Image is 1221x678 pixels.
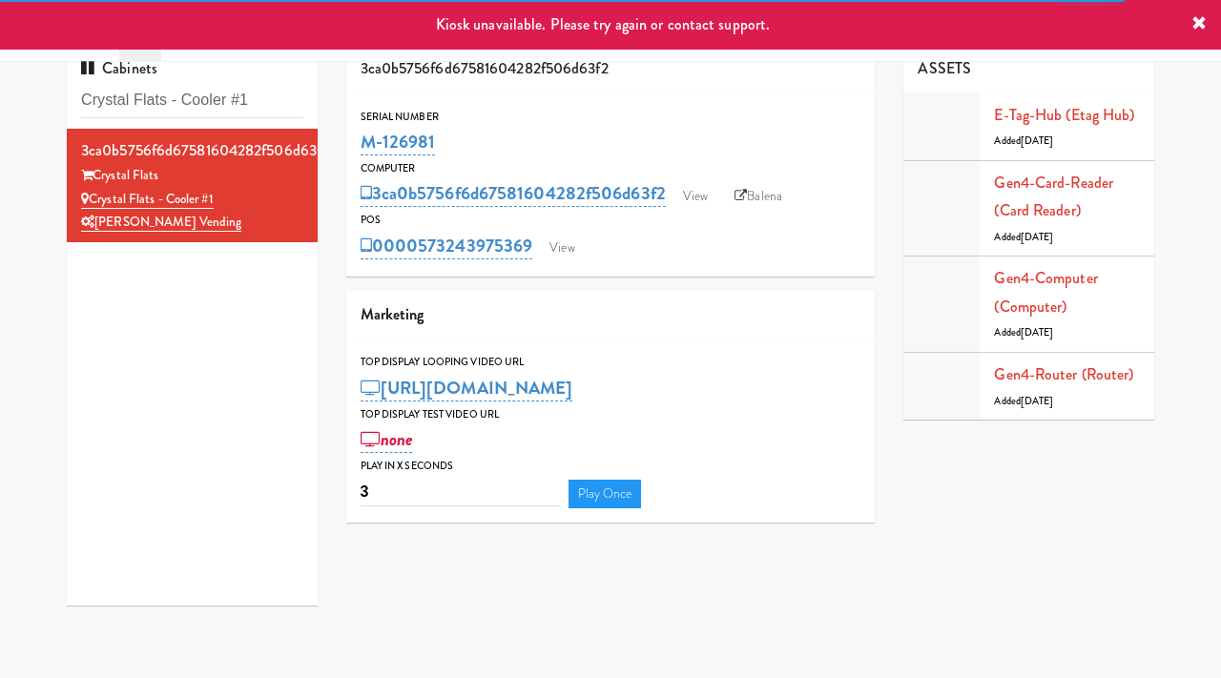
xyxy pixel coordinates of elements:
[361,180,666,207] a: 3ca0b5756f6d67581604282f506d63f2
[361,233,533,259] a: 0000573243975369
[994,172,1113,222] a: Gen4-card-reader (Card Reader)
[81,164,303,188] div: Crystal Flats
[361,353,861,372] div: Top Display Looping Video Url
[673,182,717,211] a: View
[346,45,876,93] div: 3ca0b5756f6d67581604282f506d63f2
[81,213,241,232] a: [PERSON_NAME] Vending
[994,394,1053,408] span: Added
[540,234,584,262] a: View
[1021,134,1054,148] span: [DATE]
[81,57,157,79] span: Cabinets
[361,159,861,178] div: Computer
[361,405,861,424] div: Top Display Test Video Url
[994,104,1134,126] a: E-tag-hub (Etag Hub)
[436,13,771,35] span: Kiosk unavailable. Please try again or contact support.
[361,375,573,401] a: [URL][DOMAIN_NAME]
[918,57,971,79] span: ASSETS
[361,108,861,127] div: Serial Number
[361,303,424,325] span: Marketing
[1021,394,1054,408] span: [DATE]
[361,457,861,476] div: Play in X seconds
[67,129,318,242] li: 3ca0b5756f6d67581604282f506d63f2Crystal Flats Crystal Flats - Cooler #1[PERSON_NAME] Vending
[361,129,436,155] a: M-126981
[81,83,303,118] input: Search cabinets
[81,190,214,209] a: Crystal Flats - Cooler #1
[569,480,642,508] a: Play Once
[994,267,1097,318] a: Gen4-computer (Computer)
[994,325,1053,339] span: Added
[725,182,792,211] a: Balena
[81,136,303,165] div: 3ca0b5756f6d67581604282f506d63f2
[994,230,1053,244] span: Added
[1021,230,1054,244] span: [DATE]
[1021,325,1054,339] span: [DATE]
[994,134,1053,148] span: Added
[361,426,413,453] a: none
[361,211,861,230] div: POS
[994,363,1133,385] a: Gen4-router (Router)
